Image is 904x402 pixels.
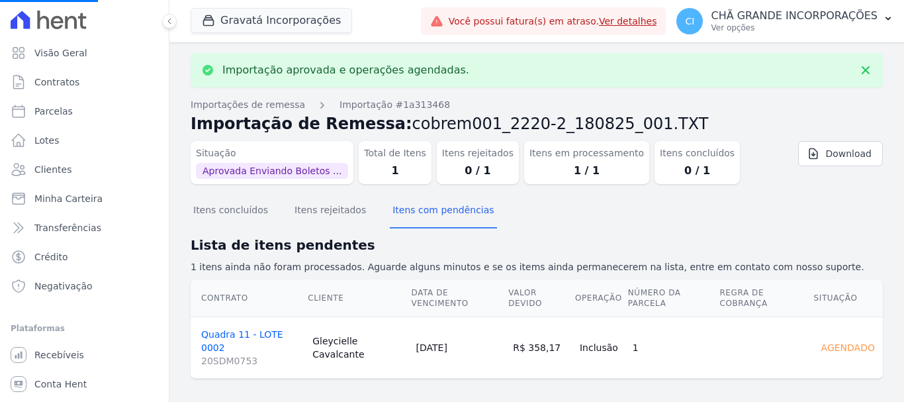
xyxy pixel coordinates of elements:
[201,329,302,368] a: Quadra 11 - LOTE 000220SDM0753
[191,98,305,112] a: Importações de remessa
[11,321,158,336] div: Plataformas
[5,215,163,241] a: Transferências
[666,3,904,40] button: CI CHÃ GRANDE INCORPORAÇÕES Ver opções
[5,273,163,299] a: Negativação
[364,163,426,179] dd: 1
[411,279,508,317] th: Data de Vencimento
[34,377,87,391] span: Conta Hent
[686,17,695,26] span: CI
[412,115,709,133] span: cobrem001_2220-2_180825_001.TXT
[191,112,883,136] h2: Importação de Remessa:
[719,279,813,317] th: Regra de Cobrança
[34,46,87,60] span: Visão Geral
[191,8,352,33] button: Gravatá Incorporações
[201,354,302,368] span: 20SDM0753
[711,23,878,33] p: Ver opções
[574,279,627,317] th: Operação
[390,194,496,228] button: Itens com pendências
[529,146,644,160] dt: Itens em processamento
[529,163,644,179] dd: 1 / 1
[442,146,514,160] dt: Itens rejeitados
[191,235,883,255] h2: Lista de itens pendentes
[34,163,71,176] span: Clientes
[5,40,163,66] a: Visão Geral
[307,317,410,378] td: Gleycielle Cavalcante
[5,127,163,154] a: Lotes
[34,75,79,89] span: Contratos
[191,194,271,228] button: Itens concluídos
[5,156,163,183] a: Clientes
[574,317,627,378] td: Inclusão
[508,317,574,378] td: R$ 358,17
[34,192,103,205] span: Minha Carteira
[5,342,163,368] a: Recebíveis
[5,371,163,397] a: Conta Hent
[442,163,514,179] dd: 0 / 1
[660,163,735,179] dd: 0 / 1
[411,317,508,378] td: [DATE]
[191,279,307,317] th: Contrato
[34,105,73,118] span: Parcelas
[34,279,93,293] span: Negativação
[5,69,163,95] a: Contratos
[34,134,60,147] span: Lotes
[191,260,883,274] p: 1 itens ainda não foram processados. Aguarde alguns minutos e se os items ainda permanecerem na l...
[813,279,883,317] th: Situação
[5,98,163,125] a: Parcelas
[292,194,369,228] button: Itens rejeitados
[819,338,878,357] div: Agendado
[627,279,719,317] th: Número da Parcela
[364,146,426,160] dt: Total de Itens
[508,279,574,317] th: Valor devido
[34,250,68,264] span: Crédito
[5,185,163,212] a: Minha Carteira
[599,16,657,26] a: Ver detalhes
[34,348,84,362] span: Recebíveis
[798,141,883,166] a: Download
[5,244,163,270] a: Crédito
[339,98,450,112] a: Importação #1a313468
[196,163,348,179] span: Aprovada Enviando Boletos ...
[307,279,410,317] th: Cliente
[191,98,883,112] nav: Breadcrumb
[711,9,878,23] p: CHÃ GRANDE INCORPORAÇÕES
[627,317,719,378] td: 1
[34,221,101,234] span: Transferências
[222,64,469,77] p: Importação aprovada e operações agendadas.
[196,146,348,160] dt: Situação
[660,146,735,160] dt: Itens concluídos
[449,15,657,28] span: Você possui fatura(s) em atraso.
